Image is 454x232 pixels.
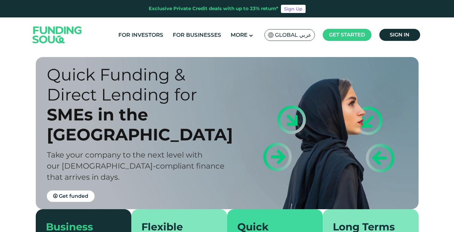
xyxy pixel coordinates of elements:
[268,32,274,38] img: SA Flag
[26,19,88,51] img: Logo
[281,5,306,13] a: Sign Up
[149,5,278,12] div: Exclusive Private Credit deals with up to 23% return*
[171,30,223,40] a: For Businesses
[47,65,238,105] div: Quick Funding & Direct Lending for
[47,105,238,145] div: SMEs in the [GEOGRAPHIC_DATA]
[329,32,365,38] span: Get started
[275,31,311,39] span: Global عربي
[379,29,420,41] a: Sign in
[231,32,247,38] span: More
[59,193,88,199] span: Get funded
[390,32,409,38] span: Sign in
[47,150,225,182] span: Take your company to the next level with our [DEMOGRAPHIC_DATA]-compliant finance that arrives in...
[47,190,95,202] a: Get funded
[117,30,165,40] a: For Investors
